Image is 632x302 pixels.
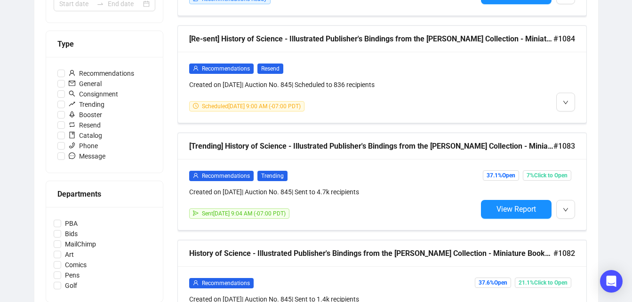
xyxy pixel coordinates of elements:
[202,65,250,72] span: Recommendations
[61,280,81,291] span: Golf
[563,100,568,105] span: down
[69,121,75,128] span: retweet
[61,270,83,280] span: Pens
[65,79,105,89] span: General
[523,170,571,181] span: 7% Click to Open
[69,90,75,97] span: search
[65,89,122,99] span: Consignment
[61,239,100,249] span: MailChimp
[553,33,575,45] span: #1084
[57,188,152,200] div: Departments
[189,33,553,45] div: [Re-sent] History of Science - Illustrated Publisher's Bindings from the [PERSON_NAME] Collection...
[61,260,90,270] span: Comics
[177,133,587,230] a: [Trending] History of Science - Illustrated Publisher's Bindings from the [PERSON_NAME] Collectio...
[189,140,553,152] div: [Trending] History of Science - Illustrated Publisher's Bindings from the [PERSON_NAME] Collectio...
[69,70,75,76] span: user
[65,130,106,141] span: Catalog
[193,173,199,178] span: user
[257,171,288,181] span: Trending
[177,25,587,123] a: [Re-sent] History of Science - Illustrated Publisher's Bindings from the [PERSON_NAME] Collection...
[553,140,575,152] span: #1083
[553,247,575,259] span: #1082
[69,152,75,159] span: message
[193,280,199,286] span: user
[65,151,109,161] span: Message
[65,110,106,120] span: Booster
[193,103,199,109] span: clock-circle
[57,38,152,50] div: Type
[202,103,301,110] span: Scheduled [DATE] 9:00 AM (-07:00 PDT)
[193,65,199,71] span: user
[563,207,568,213] span: down
[481,200,552,219] button: View Report
[69,101,75,107] span: rise
[475,278,511,288] span: 37.6% Open
[483,170,519,181] span: 37.1% Open
[189,79,477,90] div: Created on [DATE] | Auction No. 845 | Scheduled to 836 recipients
[61,229,81,239] span: Bids
[202,173,250,179] span: Recommendations
[69,111,75,118] span: rocket
[189,247,553,259] div: History of Science - Illustrated Publisher's Bindings from the [PERSON_NAME] Collection - Miniatu...
[69,80,75,87] span: mail
[189,187,477,197] div: Created on [DATE] | Auction No. 845 | Sent to 4.7k recipients
[65,99,108,110] span: Trending
[515,278,571,288] span: 21.1% Click to Open
[202,280,250,286] span: Recommendations
[61,218,81,229] span: PBA
[193,210,199,216] span: send
[69,142,75,149] span: phone
[61,249,78,260] span: Art
[69,132,75,138] span: book
[496,205,536,214] span: View Report
[202,210,286,217] span: Sent [DATE] 9:04 AM (-07:00 PDT)
[600,270,623,293] div: Open Intercom Messenger
[65,141,102,151] span: Phone
[65,68,138,79] span: Recommendations
[65,120,104,130] span: Resend
[257,64,283,74] span: Resend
